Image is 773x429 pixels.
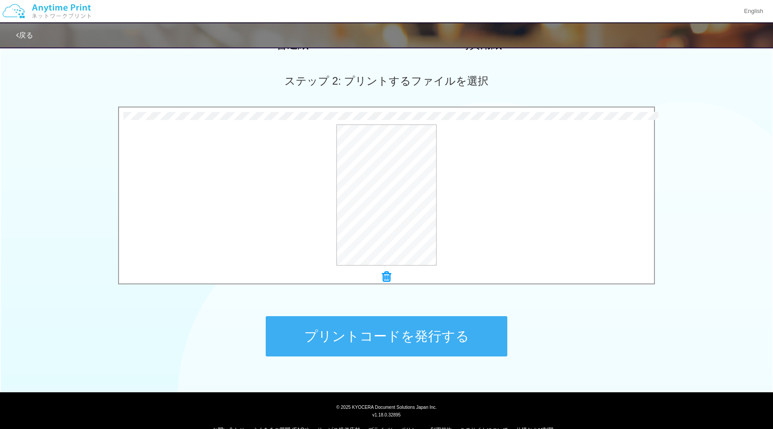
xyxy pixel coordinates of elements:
span: ステップ 2: プリントするファイルを選択 [285,75,488,87]
span: © 2025 KYOCERA Document Solutions Japan Inc. [336,404,437,410]
a: 戻る [16,31,33,39]
button: プリントコードを発行する [266,316,507,356]
span: v1.18.0.32895 [372,412,400,417]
